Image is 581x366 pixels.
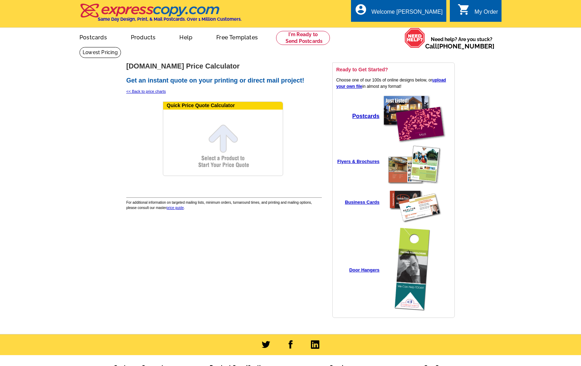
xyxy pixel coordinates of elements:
img: help [404,28,425,48]
img: create a business card [386,187,442,224]
a: << Back to price charts [126,89,166,93]
a: Help [168,28,204,45]
div: Quick Price Quote Calculator [163,102,283,110]
div: Welcome [PERSON_NAME] [371,9,442,19]
strong: Door Hangers [349,267,379,273]
a: create a business card online [384,222,444,227]
img: create a flyer [388,145,441,184]
a: Free Templates [205,28,269,45]
i: shopping_cart [458,3,470,16]
a: [PHONE_NUMBER] [437,43,494,50]
a: Products [120,28,167,45]
h4: Same Day Design, Print, & Mail Postcards. Over 1 Million Customers. [98,17,242,22]
a: create a postcard online [381,140,448,145]
a: Postcards [352,114,379,119]
a: Same Day Design, Print, & Mail Postcards. Over 1 Million Customers. [79,8,242,22]
div: My Order [474,9,498,19]
a: Flyers & Brochures [337,159,379,164]
span: Call [425,43,494,50]
a: create a flyer online [386,180,442,185]
a: shopping_cart My Order [458,8,498,17]
h3: Ready to Get Started? [336,66,451,73]
i: account_circle [355,3,367,16]
a: Business Cards [345,200,379,205]
a: Postcards [68,28,118,45]
strong: Postcards [352,113,379,119]
a: Door Hangers [349,268,379,273]
h2: Get an instant quote on your printing or direct mail project! [126,77,322,85]
img: create a postcard [383,95,446,144]
img: create a door hanger [394,227,434,313]
a: create a door hanger online [392,309,436,314]
span: Need help? Are you stuck? [425,36,498,50]
a: price guide [167,206,184,210]
h1: [DOMAIN_NAME] Price Calculator [126,63,322,70]
span: For additional information on targeted mailing lists, minimum orders, turnaround times, and print... [126,201,312,210]
a: upload your own file [336,78,446,89]
p: Choose one of our 100s of online designs below, or in almost any format! [336,77,451,90]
